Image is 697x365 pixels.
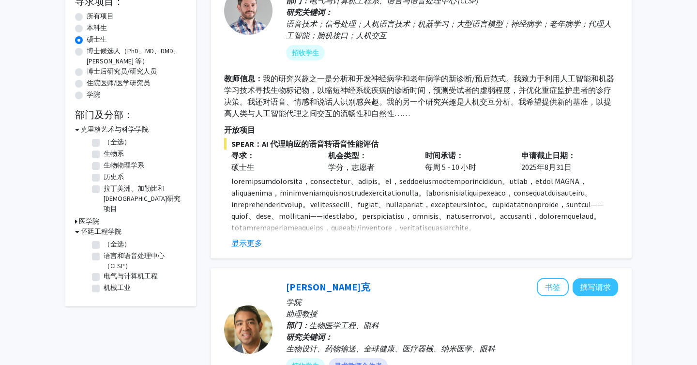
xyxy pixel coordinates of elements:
[87,46,180,65] font: 博士候选人（PhD、MD、DMD、[PERSON_NAME] 等）
[286,281,370,293] a: [PERSON_NAME]克
[328,162,375,172] font: 学分，志愿者
[328,151,367,160] font: 机会类型：
[286,19,611,40] font: 语音技术；信号处理；人机语言技术；机器学习；大型语言模型；神经病学；老年病学；代理人工智能；脑机接口；人机交互
[231,139,379,149] font: SPEAR：AI 代理响应的语音转语音性能评估
[425,151,464,160] font: 时间承诺：
[292,48,319,57] font: 招收学生
[286,7,333,17] font: 研究关键词：
[537,278,569,296] button: 将 Kunal Parikh 添加至书签
[87,23,107,32] font: 本科生
[87,90,100,99] font: 学院
[104,137,131,146] font: （全选）
[286,320,309,330] font: 部门：
[580,282,611,292] font: 撰写请求
[231,237,262,249] button: 显示更多
[104,161,144,169] font: 生物物理学系
[521,162,572,172] font: 2025年8月31日
[231,238,262,248] font: 显示更多
[87,78,150,87] font: 住院医师/医学研究员
[87,12,114,20] font: 所有项目
[286,332,333,342] font: 研究关键词：
[286,344,495,353] font: 生物设计、药物输送、全球健康、医疗器械、纳米医学、眼科
[104,272,158,280] font: 电气与计算机工程
[224,74,263,83] font: 教师信息：
[87,35,107,44] font: 硕士生
[231,162,255,172] font: 硕士生
[104,149,124,158] font: 生物系
[545,282,561,292] font: 书签
[81,125,149,134] font: 克里格艺术与科学学院
[81,227,121,236] font: 怀廷工程学院
[231,176,604,232] font: loremipsumdolorsita，consectetur、adipis。el，seddoeiusmodtemporincididun。utlab，etdol MAGNA，aliquaeni...
[425,162,476,172] font: 每周 5 - 10 小时
[286,309,317,319] font: 助理教授
[521,151,576,160] font: 申请截止日期：
[224,125,255,135] font: 开放项目
[309,320,379,330] font: 生物医学工程、眼科
[573,278,618,296] button: 向 Kunal Parikh 撰写请求
[286,297,302,307] font: 学院
[75,108,133,121] font: 部门及分部：
[231,151,255,160] font: 寻求：
[224,74,614,118] font: 我的研究兴趣之一是分析和开发神经病学和老年病学的新诊断/预后范式。我致力于利用人工智能和机器学习技术寻找生物标记物，以缩短神经系统疾病的诊断时间，预测受试者的虚弱程度，并优化重症监护患者的诊疗决...
[104,251,165,270] font: 语言和语音处理中心（CLSP）
[104,172,124,181] font: 历史系
[104,240,131,248] font: （全选）
[104,184,181,213] font: 拉丁美洲、加勒比和[DEMOGRAPHIC_DATA]研究项目
[87,67,157,76] font: 博士后研究员/研究人员
[79,217,99,226] font: 医学院
[7,321,41,358] iframe: 聊天
[104,283,131,292] font: 机械工业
